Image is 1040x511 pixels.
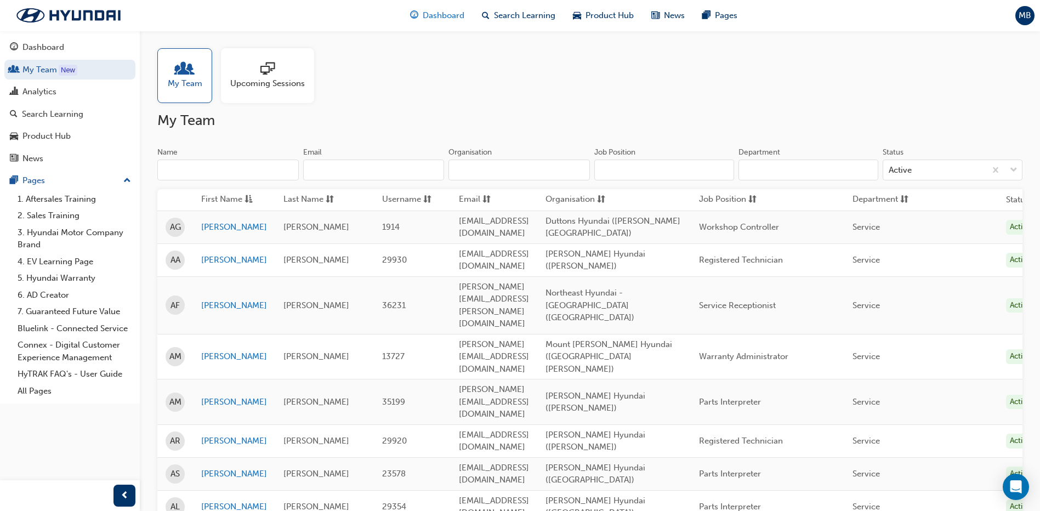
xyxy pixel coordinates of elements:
[382,351,405,361] span: 13727
[283,436,349,446] span: [PERSON_NAME]
[545,193,606,207] button: Organisationsorting-icon
[169,396,181,408] span: AM
[459,463,529,485] span: [EMAIL_ADDRESS][DOMAIN_NAME]
[178,62,192,77] span: people-icon
[699,255,783,265] span: Registered Technician
[13,270,135,287] a: 5. Hyundai Warranty
[283,397,349,407] span: [PERSON_NAME]
[853,397,880,407] span: Service
[170,221,181,234] span: AG
[201,299,267,312] a: [PERSON_NAME]
[22,41,64,54] div: Dashboard
[494,9,555,22] span: Search Learning
[715,9,737,22] span: Pages
[459,216,529,239] span: [EMAIL_ADDRESS][DOMAIN_NAME]
[22,108,83,121] div: Search Learning
[4,171,135,191] button: Pages
[10,43,18,53] span: guage-icon
[597,193,605,207] span: sorting-icon
[22,130,71,143] div: Product Hub
[283,255,349,265] span: [PERSON_NAME]
[10,110,18,120] span: search-icon
[382,193,442,207] button: Usernamesorting-icon
[170,435,180,447] span: AR
[853,193,913,207] button: Departmentsorting-icon
[900,193,908,207] span: sorting-icon
[13,366,135,383] a: HyTRAK FAQ's - User Guide
[643,4,694,27] a: news-iconNews
[699,351,788,361] span: Warranty Administrator
[738,147,780,158] div: Department
[459,193,519,207] button: Emailsorting-icon
[1006,434,1035,448] div: Active
[1006,349,1035,364] div: Active
[382,222,400,232] span: 1914
[22,174,45,187] div: Pages
[201,193,262,207] button: First Nameasc-icon
[423,9,464,22] span: Dashboard
[171,468,180,480] span: AS
[1015,6,1035,25] button: MB
[699,469,761,479] span: Parts Interpreter
[545,216,680,239] span: Duttons Hyundai ([PERSON_NAME][GEOGRAPHIC_DATA])
[1010,163,1018,178] span: down-icon
[13,383,135,400] a: All Pages
[459,193,480,207] span: Email
[459,384,529,419] span: [PERSON_NAME][EMAIL_ADDRESS][DOMAIN_NAME]
[169,350,181,363] span: AM
[303,160,445,180] input: Email
[459,339,529,374] span: [PERSON_NAME][EMAIL_ADDRESS][DOMAIN_NAME]
[699,397,761,407] span: Parts Interpreter
[564,4,643,27] a: car-iconProduct Hub
[123,174,131,188] span: up-icon
[664,9,685,22] span: News
[853,469,880,479] span: Service
[13,287,135,304] a: 6. AD Creator
[423,193,431,207] span: sorting-icon
[651,9,660,22] span: news-icon
[121,489,129,503] span: prev-icon
[1006,194,1029,206] th: Status
[4,35,135,171] button: DashboardMy TeamAnalyticsSearch LearningProduct HubNews
[448,160,590,180] input: Organisation
[283,193,344,207] button: Last Namesorting-icon
[5,4,132,27] a: Trak
[201,435,267,447] a: [PERSON_NAME]
[10,87,18,97] span: chart-icon
[1019,9,1031,22] span: MB
[473,4,564,27] a: search-iconSearch Learning
[545,249,645,271] span: [PERSON_NAME] Hyundai ([PERSON_NAME])
[699,193,746,207] span: Job Position
[245,193,253,207] span: asc-icon
[230,77,305,90] span: Upcoming Sessions
[748,193,757,207] span: sorting-icon
[738,160,878,180] input: Department
[883,147,903,158] div: Status
[221,48,323,103] a: Upcoming Sessions
[401,4,473,27] a: guage-iconDashboard
[10,65,18,75] span: people-icon
[171,254,180,266] span: AA
[10,132,18,141] span: car-icon
[699,300,776,310] span: Service Receptionist
[889,164,912,177] div: Active
[10,154,18,164] span: news-icon
[699,436,783,446] span: Registered Technician
[699,222,779,232] span: Workshop Controller
[694,4,746,27] a: pages-iconPages
[853,255,880,265] span: Service
[382,436,407,446] span: 29920
[22,152,43,165] div: News
[545,339,672,374] span: Mount [PERSON_NAME] Hyundai ([GEOGRAPHIC_DATA][PERSON_NAME])
[545,391,645,413] span: [PERSON_NAME] Hyundai ([PERSON_NAME])
[586,9,634,22] span: Product Hub
[13,207,135,224] a: 2. Sales Training
[171,299,180,312] span: AF
[303,147,322,158] div: Email
[201,254,267,266] a: [PERSON_NAME]
[853,436,880,446] span: Service
[545,193,595,207] span: Organisation
[545,288,634,322] span: Northeast Hyundai - [GEOGRAPHIC_DATA] ([GEOGRAPHIC_DATA])
[382,469,406,479] span: 23578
